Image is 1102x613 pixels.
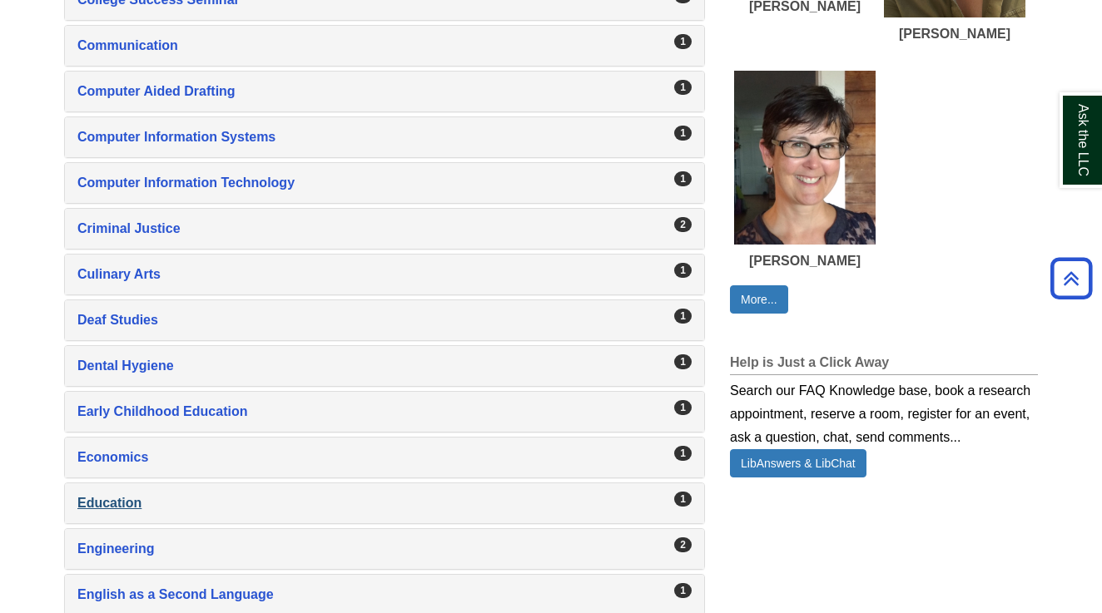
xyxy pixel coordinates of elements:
[734,253,876,269] div: [PERSON_NAME]
[674,34,692,49] div: 1
[77,309,692,332] a: Deaf Studies
[734,71,876,269] a: Laura Hogan's picture[PERSON_NAME]
[674,354,692,369] div: 1
[730,449,866,477] a: LibAnswers & LibChat
[77,263,692,286] a: Culinary Arts
[77,354,692,378] a: Dental Hygiene
[77,126,692,149] a: Computer Information Systems
[674,263,692,278] div: 1
[730,375,1038,449] div: Search our FAQ Knowledge base, book a research appointment, reserve a room, register for an event...
[884,26,1025,42] div: [PERSON_NAME]
[674,537,692,552] div: 2
[674,446,692,461] div: 1
[734,71,876,245] img: Laura Hogan's picture
[77,537,692,561] a: Engineering
[674,80,692,95] div: 1
[77,446,692,469] a: Economics
[674,492,692,507] div: 1
[730,285,788,314] a: More...
[674,400,692,415] div: 1
[77,171,692,195] a: Computer Information Technology
[77,80,692,103] a: Computer Aided Drafting
[1045,267,1098,289] a: Back to Top
[674,583,692,598] div: 1
[730,355,1038,375] h2: Help is Just a Click Away
[674,126,692,141] div: 1
[674,171,692,186] div: 1
[674,309,692,324] div: 1
[674,217,692,232] div: 2
[77,400,692,423] a: Early Childhood Education
[77,492,692,515] a: Education
[77,34,692,57] a: Communication
[77,583,692,606] a: English as a Second Language
[77,217,692,240] a: Criminal Justice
